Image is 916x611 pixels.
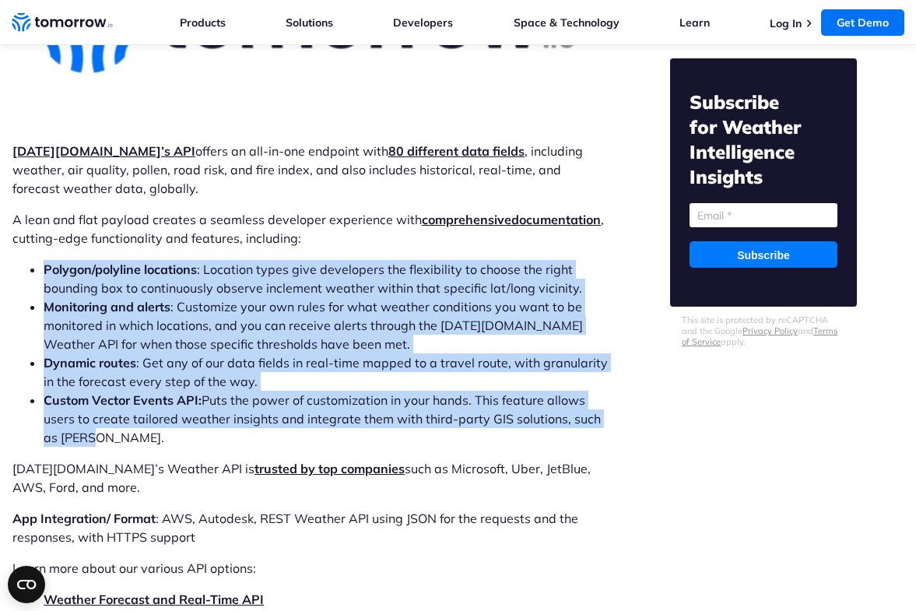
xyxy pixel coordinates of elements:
a: Terms of Service [682,325,837,347]
a: Log In [770,16,802,30]
a: Solutions [286,16,333,30]
input: Email * [690,203,837,227]
a: Products [180,16,226,30]
strong: Polygon/polyline locations [44,262,197,277]
a: Privacy Policy [742,325,798,336]
a: Space & Technology [514,16,619,30]
input: Subscribe [690,241,837,268]
a: 80 different data fields [388,143,525,159]
a: Developers [393,16,453,30]
a: Weather Forecast and Real-Time API [44,592,264,607]
li: : Customize your own rules for what weather conditions you want to be monitored in which location... [44,297,608,353]
strong: App Integration/ Format [12,511,156,526]
h2: Subscribe for Weather Intelligence Insights [690,90,837,189]
strong: Monitoring and alerts [44,299,170,314]
p: A lean and flat payload creates a seamless developer experience with , cutting-edge functionality... [12,210,608,248]
a: comprehensive [422,212,511,227]
a: Get Demo [821,9,904,36]
b: Custom Vector Events API: [44,392,202,408]
p: : AWS, Autodesk, REST Weather API using JSON for the requests and the responses, with HTTPS support [12,509,608,546]
a: [DATE][DOMAIN_NAME]’s API [12,143,195,159]
p: This site is protected by reCAPTCHA and the Google and apply. [682,314,845,347]
li: : Location types give developers the flexibility to choose the right bounding box to continuously... [44,260,608,297]
button: Open CMP widget [8,566,45,603]
a: trusted by top companies [254,461,405,476]
p: Learn more about our various API options: [12,559,608,578]
li: : Get any of our data fields in real-time mapped to a travel route, with granularity in the forec... [44,353,608,391]
li: Puts the power of customization in your hands. This feature allows users to create tailored weath... [44,391,608,447]
p: offers an all-in-one endpoint with , including weather, air quality, pollen, road risk, and fire ... [12,142,608,198]
a: Home link [12,11,113,34]
a: documentation [511,212,601,227]
a: Learn [679,16,710,30]
strong: Dynamic routes [44,355,136,370]
p: [DATE][DOMAIN_NAME]’s Weather API is such as Microsoft, Uber, JetBlue, AWS, Ford, and more. [12,459,608,497]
